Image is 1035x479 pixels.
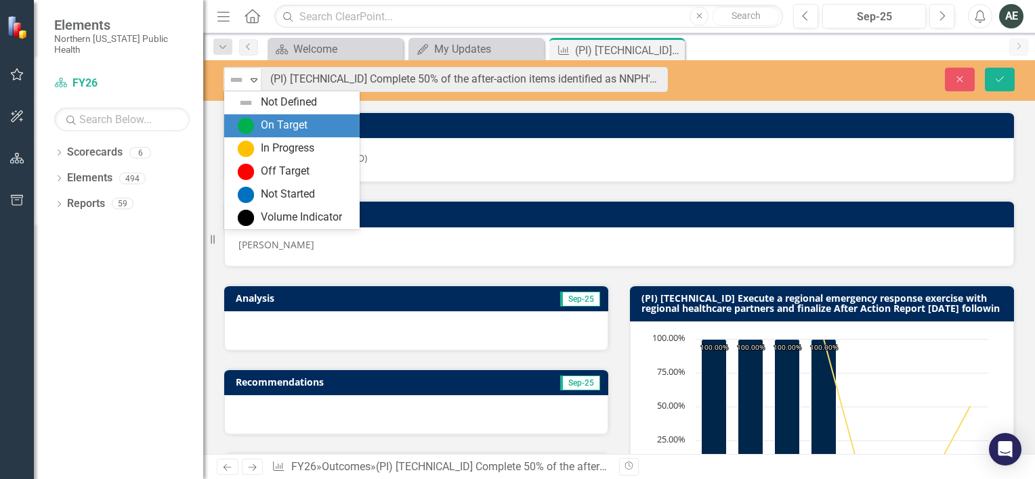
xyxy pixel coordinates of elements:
[261,95,317,110] div: Not Defined
[732,10,761,21] span: Search
[67,170,112,186] a: Elements
[238,238,1000,252] div: [PERSON_NAME]
[271,41,400,58] a: Welcome
[560,375,600,390] span: Sep-25
[54,108,190,131] input: Search Below...
[261,164,310,179] div: Off Target
[657,365,685,378] text: 75.00%
[376,460,829,473] div: (PI) [TECHNICAL_ID] Complete 50% of the after-action items identified as NNPH's responsibility.
[291,460,316,473] a: FY26
[236,293,413,303] h3: Analysis
[827,9,921,25] div: Sep-25
[322,460,371,473] a: Outcomes
[714,336,973,477] g: Target, series 2 of 2. Line with 8 data points.
[119,173,146,184] div: 494
[712,7,780,26] button: Search
[261,210,342,225] div: Volume Indicator
[738,340,763,475] path: FY23, 100. Actual.
[657,433,685,445] text: 25.00%
[700,342,728,352] text: 100.00%
[238,141,254,157] img: In Progress
[67,196,105,212] a: Reports
[822,4,926,28] button: Sep-25
[702,340,727,475] path: FY22, 100. Actual.
[412,41,541,58] a: My Updates
[238,187,254,203] img: Not Started
[236,208,1007,219] h3: Task Owner
[560,292,600,306] span: Sep-25
[652,332,685,344] text: 100.00%
[737,342,765,352] text: 100.00%
[238,164,254,180] img: Off Target
[129,147,151,158] div: 6
[657,399,685,411] text: 50.00%
[67,145,123,160] a: Scorecards
[702,339,971,475] g: Actual, series 1 of 2. Bar series with 8 bars.
[238,118,254,134] img: On Target
[261,141,314,156] div: In Progress
[7,15,30,39] img: ClearPoint Strategy
[274,5,783,28] input: Search ClearPoint...
[272,459,609,475] div: » »
[54,76,190,91] a: FY26
[238,210,254,226] img: Volume Indicator
[999,4,1023,28] button: AE
[261,67,668,92] input: This field is required
[811,340,837,475] path: FY25, 100. Actual.
[112,198,133,210] div: 59
[54,17,190,33] span: Elements
[989,433,1021,465] div: Open Intercom Messenger
[228,72,245,88] img: Not Defined
[774,342,801,352] text: 100.00%
[238,95,254,111] img: Not Defined
[434,41,541,58] div: My Updates
[775,340,800,475] path: FY24, 100. Actual.
[236,377,485,387] h3: Recommendations
[54,33,190,55] small: Northern [US_STATE] Public Health
[261,118,308,133] div: On Target
[575,42,681,59] div: (PI) [TECHNICAL_ID] Complete 50% of the after-action items identified as NNPH's responsibility.
[261,187,315,202] div: Not Started
[641,293,1007,314] h3: (PI) [TECHNICAL_ID] Execute a regional emergency response exercise with regional healthcare partn...
[293,41,400,58] div: Welcome
[810,342,838,352] text: 100.00%
[236,120,1007,130] h3: ClearPoint Owner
